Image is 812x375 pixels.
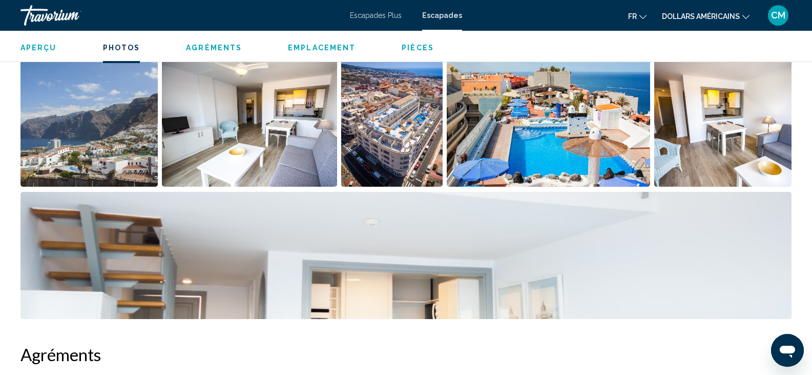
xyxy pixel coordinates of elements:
button: Menu utilisateur [765,5,792,26]
font: CM [771,10,785,21]
font: fr [628,12,637,21]
a: Escapades [422,11,462,19]
button: Pièces [402,43,434,52]
button: Photos [103,43,140,52]
button: Open full-screen image slider [20,59,158,187]
a: Travorium [20,5,340,26]
span: Aperçu [20,44,57,52]
a: Escapades Plus [350,11,402,19]
button: Changer de devise [662,9,749,24]
button: Emplacement [288,43,356,52]
button: Changer de langue [628,9,647,24]
button: Open full-screen image slider [341,59,443,187]
button: Open full-screen image slider [447,59,651,187]
button: Agréments [186,43,242,52]
button: Open full-screen image slider [654,59,792,187]
h2: Agréments [20,344,792,365]
iframe: Bouton de lancement de la fenêtre de messagerie [771,334,804,367]
button: Aperçu [20,43,57,52]
span: Pièces [402,44,434,52]
span: Agréments [186,44,242,52]
button: Open full-screen image slider [162,59,338,187]
button: Open full-screen image slider [20,191,792,320]
span: Emplacement [288,44,356,52]
span: Photos [103,44,140,52]
font: dollars américains [662,12,740,21]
